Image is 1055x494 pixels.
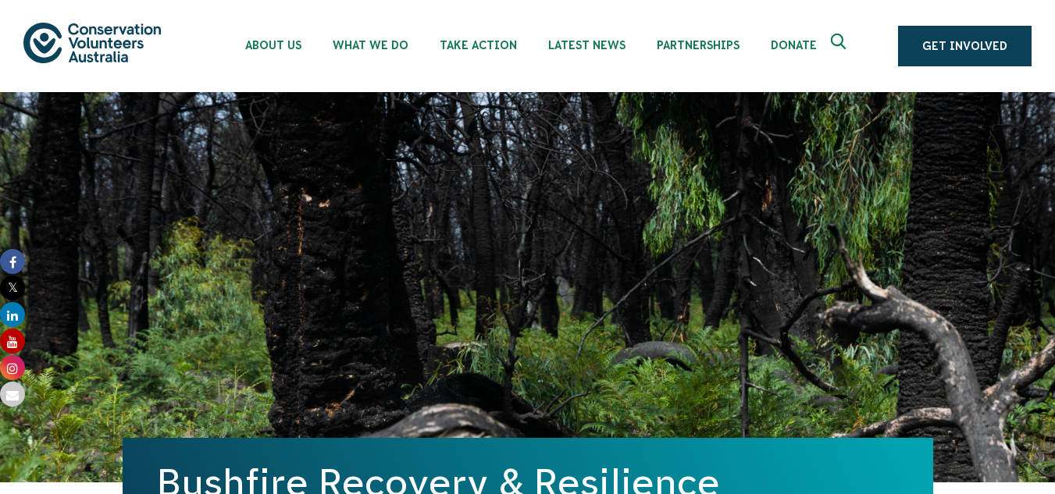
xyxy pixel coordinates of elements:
span: Partnerships [657,39,740,52]
img: logo.svg [23,23,161,62]
span: Donate [771,39,817,52]
span: Take Action [440,39,517,52]
button: Expand search box Close search box [822,27,859,65]
span: About Us [245,39,301,52]
span: Latest News [548,39,626,52]
span: Expand search box [831,34,850,59]
span: What We Do [333,39,408,52]
a: Get Involved [898,26,1032,66]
